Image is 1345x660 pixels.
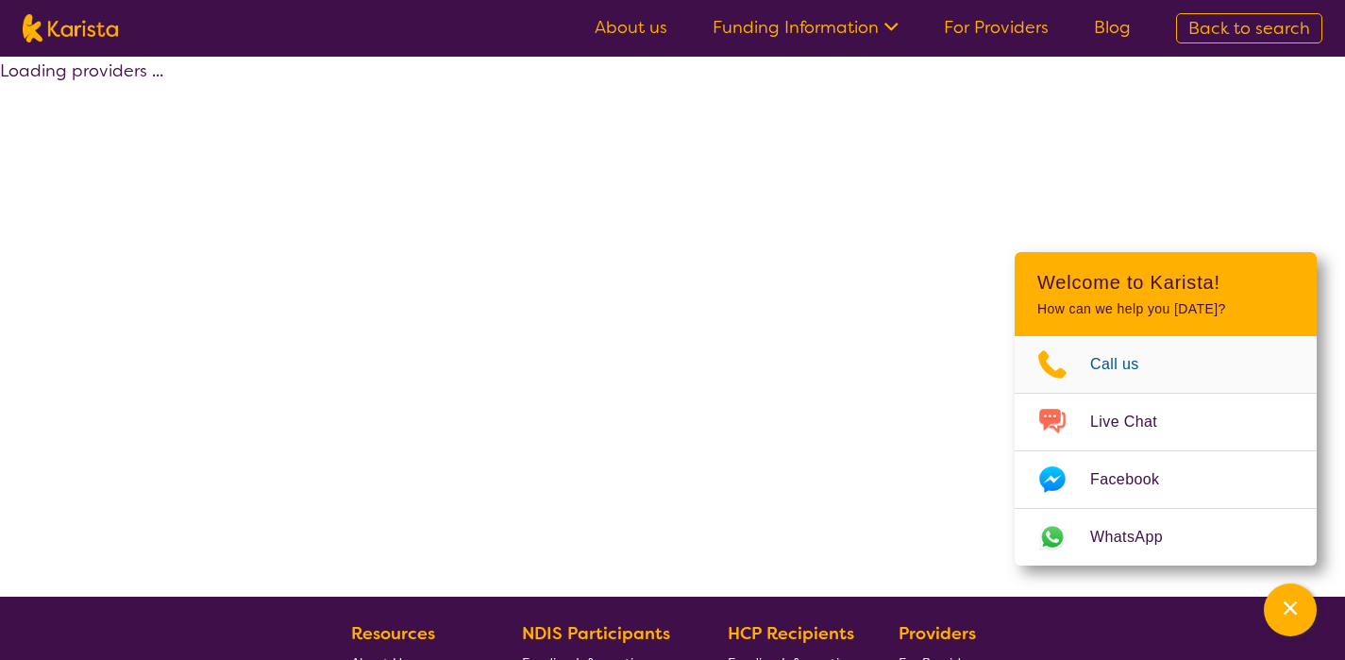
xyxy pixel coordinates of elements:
[1090,408,1180,436] span: Live Chat
[522,622,670,645] b: NDIS Participants
[1037,301,1294,317] p: How can we help you [DATE]?
[595,16,667,39] a: About us
[1090,523,1185,551] span: WhatsApp
[1015,509,1317,566] a: Web link opens in a new tab.
[23,14,118,42] img: Karista logo
[1090,465,1182,494] span: Facebook
[1037,271,1294,294] h2: Welcome to Karista!
[1176,13,1322,43] a: Back to search
[713,16,899,39] a: Funding Information
[728,622,854,645] b: HCP Recipients
[1188,17,1310,40] span: Back to search
[899,622,976,645] b: Providers
[1015,252,1317,566] div: Channel Menu
[1264,584,1317,636] button: Channel Menu
[1090,350,1162,379] span: Call us
[944,16,1049,39] a: For Providers
[351,622,435,645] b: Resources
[1015,336,1317,566] ul: Choose channel
[1094,16,1131,39] a: Blog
